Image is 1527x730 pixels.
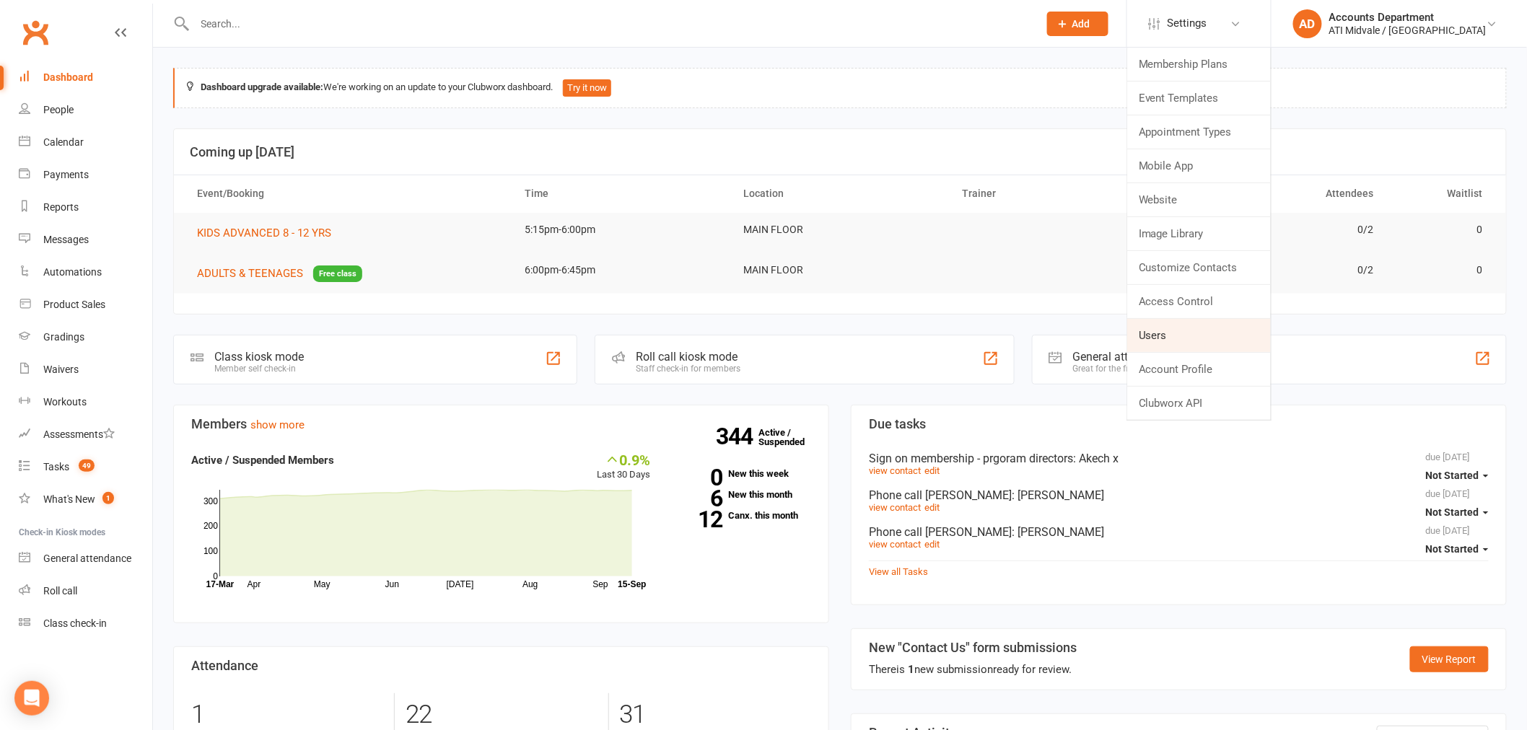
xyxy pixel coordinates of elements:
th: Trainer [949,175,1168,212]
a: 6New this month [673,490,811,499]
a: People [19,94,152,126]
div: Waivers [43,364,79,375]
span: KIDS ADVANCED 8 - 12 YRS [197,227,331,239]
strong: 344 [716,426,758,447]
div: Automations [43,266,102,278]
div: Workouts [43,396,87,408]
div: AD [1293,9,1322,38]
strong: 0 [673,467,723,488]
span: : [PERSON_NAME] [1012,488,1104,502]
a: Reports [19,191,152,224]
td: 0/2 [1168,253,1386,287]
a: Clubworx [17,14,53,50]
a: Class kiosk mode [19,607,152,640]
td: 5:15pm-6:00pm [512,213,731,247]
th: Location [730,175,949,212]
a: Image Library [1127,217,1271,250]
div: Sign on membership - prgoram directors [869,452,1489,465]
a: show more [250,418,305,431]
a: Tasks 49 [19,451,152,483]
a: Messages [19,224,152,256]
a: View all Tasks [869,566,928,577]
a: view contact [869,465,921,476]
button: Add [1047,12,1108,36]
td: 6:00pm-6:45pm [512,253,731,287]
div: People [43,104,74,115]
div: Messages [43,234,89,245]
a: Workouts [19,386,152,418]
a: What's New1 [19,483,152,516]
td: MAIN FLOOR [730,213,949,247]
div: Payments [43,169,89,180]
div: Gradings [43,331,84,343]
a: General attendance kiosk mode [19,542,152,575]
td: 0 [1386,253,1495,287]
h3: Attendance [191,659,811,673]
a: Appointment Types [1127,115,1271,149]
span: Free class [313,265,362,282]
a: 0New this week [673,469,811,478]
a: Website [1127,183,1271,216]
div: General attendance [43,553,131,564]
button: Try it now [563,79,611,97]
a: Event Templates [1127,82,1271,115]
div: There is new submission ready for review. [869,661,1077,678]
div: Member self check-in [214,364,304,374]
td: 0 [1386,213,1495,247]
th: Waitlist [1386,175,1495,212]
div: Last 30 Days [598,452,651,483]
a: Payments [19,159,152,191]
div: ATI Midvale / [GEOGRAPHIC_DATA] [1329,24,1487,37]
span: : [PERSON_NAME] [1012,525,1104,539]
div: Open Intercom Messenger [14,681,49,716]
a: Membership Plans [1127,48,1271,81]
a: Clubworx API [1127,387,1271,420]
a: Automations [19,256,152,289]
a: Access Control [1127,285,1271,318]
div: Roll call [43,585,77,597]
div: Phone call [PERSON_NAME] [869,525,1489,539]
button: Not Started [1426,536,1489,562]
div: Accounts Department [1329,11,1487,24]
div: Assessments [43,428,115,440]
span: Settings [1168,7,1207,40]
a: Mobile App [1127,149,1271,182]
div: Staff check-in for members [636,364,740,374]
strong: 6 [673,488,723,509]
div: Roll call kiosk mode [636,350,740,364]
div: 0.9% [598,452,651,467]
td: MAIN FLOOR [730,253,949,287]
a: Calendar [19,126,152,159]
input: Search... [191,14,1028,34]
div: Calendar [43,136,84,148]
button: KIDS ADVANCED 8 - 12 YRS [197,224,341,242]
th: Event/Booking [184,175,512,212]
span: Not Started [1426,543,1479,555]
a: 12Canx. this month [673,511,811,520]
div: Class check-in [43,617,107,629]
a: Dashboard [19,61,152,94]
a: Customize Contacts [1127,251,1271,284]
div: Great for the front desk [1073,364,1233,374]
button: Not Started [1426,499,1489,525]
div: Class kiosk mode [214,350,304,364]
span: : Akech x [1073,452,1119,465]
span: Not Started [1426,470,1479,481]
a: Assessments [19,418,152,451]
div: Reports [43,201,79,213]
div: We're working on an update to your Clubworx dashboard. [173,68,1507,108]
div: General attendance kiosk mode [1073,350,1233,364]
div: Tasks [43,461,69,472]
th: Attendees [1168,175,1386,212]
h3: New "Contact Us" form submissions [869,641,1077,655]
h3: Coming up [DATE] [190,145,1490,159]
span: 1 [102,492,114,504]
a: Account Profile [1127,353,1271,386]
h3: Members [191,417,811,431]
a: Users [1127,319,1271,352]
strong: Active / Suspended Members [191,454,334,467]
th: Time [512,175,731,212]
a: 344Active / Suspended [758,417,822,457]
a: edit [924,539,940,550]
a: edit [924,502,940,513]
